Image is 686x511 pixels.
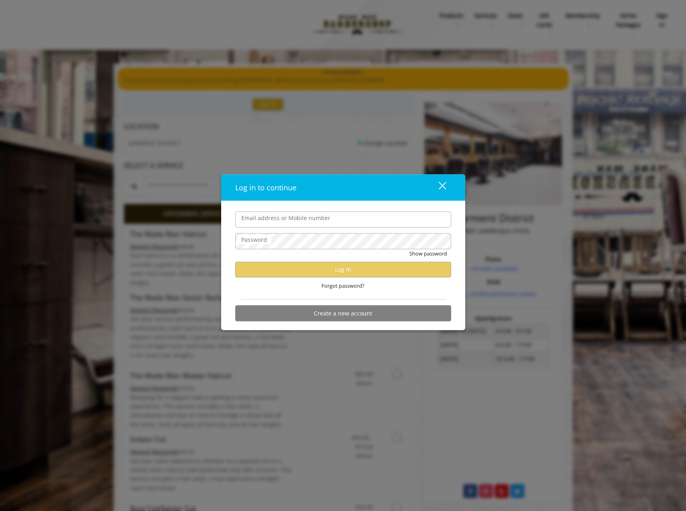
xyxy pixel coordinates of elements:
[409,249,447,258] button: Show password
[235,305,451,321] button: Create a new account
[424,179,451,196] button: close dialog
[235,262,451,277] button: Log in
[237,235,271,244] label: Password
[321,281,365,290] span: Forgot password?
[235,233,451,249] input: Password
[235,182,296,192] span: Log in to continue
[429,181,446,194] div: close dialog
[237,213,334,222] label: Email address or Mobile number
[235,211,451,227] input: Email address or Mobile number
